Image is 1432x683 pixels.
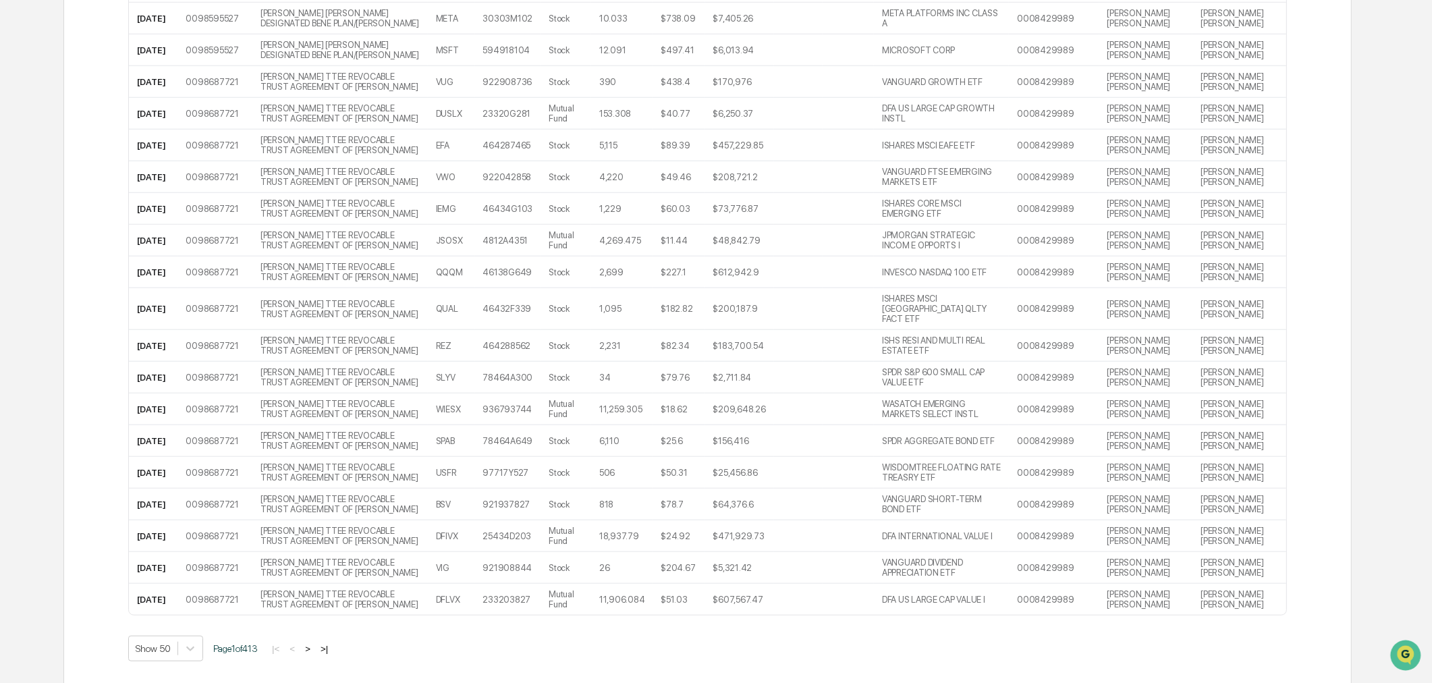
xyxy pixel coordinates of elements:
td: [PERSON_NAME] [PERSON_NAME] [1099,193,1193,225]
td: $60.03 [653,193,705,225]
td: [DATE] [129,584,177,615]
td: [PERSON_NAME] [PERSON_NAME] [1192,3,1286,34]
td: BSV [428,489,475,520]
td: 0008429989 [1009,457,1099,489]
td: SPDR AGGREGATE BOND ETF [874,425,1009,457]
td: [PERSON_NAME] TTEE REVOCABLE TRUST AGREEMENT OF [PERSON_NAME] [252,256,428,288]
td: $200,187.9 [705,288,774,330]
td: WIESX [428,393,475,425]
td: ISHARES CORE MSCI EMERGING ETF [874,193,1009,225]
td: [PERSON_NAME] TTEE REVOCABLE TRUST AGREEMENT OF [PERSON_NAME] [252,98,428,130]
td: $156,416 [705,425,774,457]
button: > [301,643,314,655]
td: $182.82 [653,288,705,330]
td: 0098595527 [177,3,252,34]
td: Stock [541,161,591,193]
span: Preclearance [27,170,87,184]
td: [DATE] [129,256,177,288]
td: 0098687721 [177,457,252,489]
td: 4812A4351 [475,225,541,256]
td: 78464A300 [475,362,541,393]
td: 0098687721 [177,393,252,425]
td: 0098687721 [177,552,252,584]
td: [DATE] [129,489,177,520]
td: $471,929.73 [705,520,774,552]
td: 2,699 [591,256,653,288]
td: 922908736 [475,66,541,98]
td: $208,721.2 [705,161,774,193]
td: JSOSX [428,225,475,256]
td: [PERSON_NAME] [PERSON_NAME] [1099,330,1193,362]
td: [DATE] [129,393,177,425]
td: $49.46 [653,161,705,193]
td: 46432F339 [475,288,541,330]
td: 46434G103 [475,193,541,225]
div: 🖐️ [13,171,24,182]
td: ISHARES MSCI [GEOGRAPHIC_DATA] QLTY FACT ETF [874,288,1009,330]
td: $50.31 [653,457,705,489]
td: [DATE] [129,225,177,256]
td: ISHARES MSCI EAFE ETF [874,130,1009,161]
td: VIG [428,552,475,584]
td: 0008429989 [1009,130,1099,161]
td: Stock [541,3,591,34]
td: Stock [541,489,591,520]
a: 🖐️Preclearance [8,165,92,189]
td: 0008429989 [1009,584,1099,615]
span: Attestations [111,170,167,184]
td: [PERSON_NAME] [PERSON_NAME] [1099,425,1193,457]
img: 1746055101610-c473b297-6a78-478c-a979-82029cc54cd1 [13,103,38,128]
td: [PERSON_NAME] [PERSON_NAME] [1192,552,1286,584]
td: [PERSON_NAME] TTEE REVOCABLE TRUST AGREEMENT OF [PERSON_NAME] [252,130,428,161]
td: VANGUARD GROWTH ETF [874,66,1009,98]
td: 0008429989 [1009,489,1099,520]
td: [PERSON_NAME] [PERSON_NAME] [1099,489,1193,520]
td: 30303M102 [475,3,541,34]
td: [PERSON_NAME] TTEE REVOCABLE TRUST AGREEMENT OF [PERSON_NAME] [252,225,428,256]
td: [PERSON_NAME] [PERSON_NAME] [1192,362,1286,393]
td: $497.41 [653,34,705,66]
td: 0098687721 [177,256,252,288]
td: 0008429989 [1009,66,1099,98]
td: JPMORGAN STRATEGIC INCOM E OPPORTS I [874,225,1009,256]
td: $738.09 [653,3,705,34]
button: |< [268,643,283,655]
td: [PERSON_NAME] TTEE REVOCABLE TRUST AGREEMENT OF [PERSON_NAME] [252,330,428,362]
td: [DATE] [129,130,177,161]
td: $78.7 [653,489,705,520]
td: [PERSON_NAME] [PERSON_NAME] [1192,457,1286,489]
td: INVESCO NASDAQ 100 ETF [874,256,1009,288]
td: 1,095 [591,288,653,330]
td: $79.76 [653,362,705,393]
td: 0008429989 [1009,34,1099,66]
td: [PERSON_NAME] [PERSON_NAME] [1099,457,1193,489]
td: 922042858 [475,161,541,193]
td: [PERSON_NAME] [PERSON_NAME] [1192,489,1286,520]
td: DFA US LARGE CAP VALUE I [874,584,1009,615]
td: [PERSON_NAME] [PERSON_NAME] [1099,520,1193,552]
td: [DATE] [129,34,177,66]
td: 0098687721 [177,489,252,520]
iframe: Open customer support [1389,638,1425,675]
td: 0008429989 [1009,425,1099,457]
td: Stock [541,552,591,584]
div: 🔎 [13,197,24,208]
td: [PERSON_NAME] TTEE REVOCABLE TRUST AGREEMENT OF [PERSON_NAME] [252,288,428,330]
span: Data Lookup [27,196,85,209]
td: [PERSON_NAME] [PERSON_NAME] [1099,225,1193,256]
td: [PERSON_NAME] [PERSON_NAME] [1099,3,1193,34]
td: 921937827 [475,489,541,520]
td: Mutual Fund [541,520,591,552]
td: Mutual Fund [541,98,591,130]
td: 11,259.305 [591,393,653,425]
td: $170,976 [705,66,774,98]
td: [PERSON_NAME] [PERSON_NAME] [1192,425,1286,457]
td: $209,648.26 [705,393,774,425]
td: 936793744 [475,393,541,425]
td: 4,269.475 [591,225,653,256]
td: [PERSON_NAME] [PERSON_NAME] [1192,256,1286,288]
td: IEMG [428,193,475,225]
td: [PERSON_NAME] [PERSON_NAME] [1099,34,1193,66]
td: $82.34 [653,330,705,362]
